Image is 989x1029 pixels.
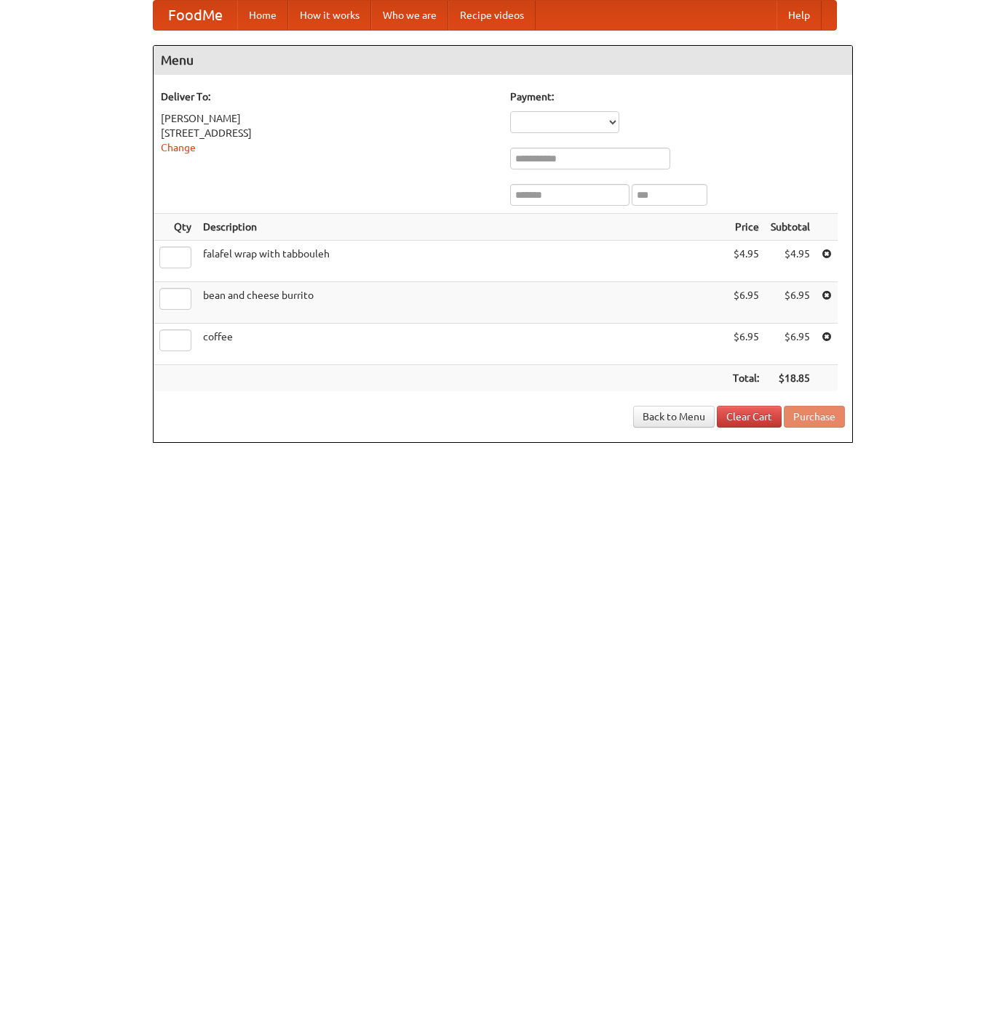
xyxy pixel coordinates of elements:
[371,1,448,30] a: Who we are
[776,1,822,30] a: Help
[288,1,371,30] a: How it works
[448,1,536,30] a: Recipe videos
[197,214,727,241] th: Description
[197,241,727,282] td: falafel wrap with tabbouleh
[717,406,782,428] a: Clear Cart
[727,324,765,365] td: $6.95
[161,126,496,140] div: [STREET_ADDRESS]
[727,365,765,392] th: Total:
[727,241,765,282] td: $4.95
[727,282,765,324] td: $6.95
[765,324,816,365] td: $6.95
[237,1,288,30] a: Home
[765,282,816,324] td: $6.95
[154,214,197,241] th: Qty
[154,46,852,75] h4: Menu
[161,89,496,104] h5: Deliver To:
[633,406,715,428] a: Back to Menu
[765,214,816,241] th: Subtotal
[161,142,196,153] a: Change
[765,365,816,392] th: $18.85
[510,89,845,104] h5: Payment:
[727,214,765,241] th: Price
[154,1,237,30] a: FoodMe
[784,406,845,428] button: Purchase
[765,241,816,282] td: $4.95
[197,324,727,365] td: coffee
[161,111,496,126] div: [PERSON_NAME]
[197,282,727,324] td: bean and cheese burrito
